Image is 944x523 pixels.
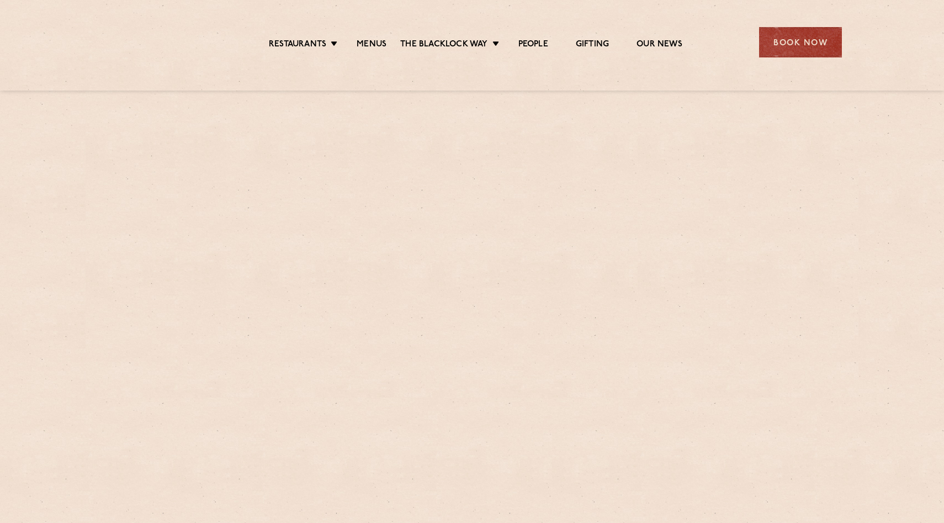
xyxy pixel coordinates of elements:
a: The Blacklock Way [400,39,487,51]
a: Menus [357,39,386,51]
img: svg%3E [102,10,198,74]
div: Book Now [759,27,842,57]
a: Restaurants [269,39,326,51]
a: Our News [637,39,682,51]
a: People [518,39,548,51]
a: Gifting [576,39,609,51]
